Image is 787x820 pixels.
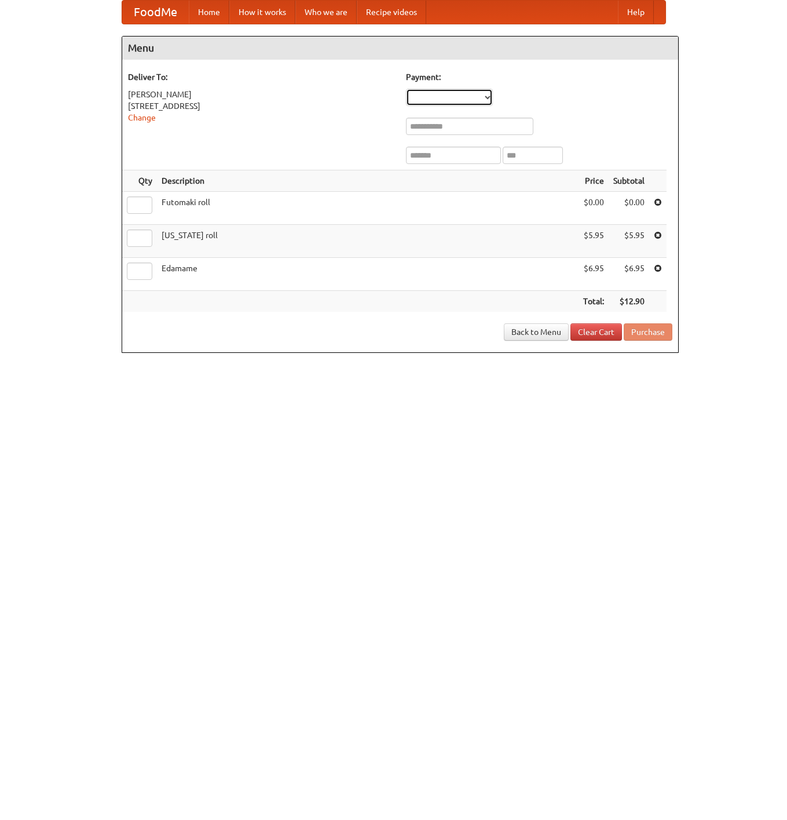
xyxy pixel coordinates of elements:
th: Qty [122,170,157,192]
a: Clear Cart [570,323,622,341]
td: [US_STATE] roll [157,225,579,258]
td: $5.95 [609,225,649,258]
h4: Menu [122,37,678,60]
td: $5.95 [579,225,609,258]
td: $6.95 [579,258,609,291]
a: Home [189,1,229,24]
td: Futomaki roll [157,192,579,225]
h5: Deliver To: [128,71,394,83]
td: Edamame [157,258,579,291]
td: $6.95 [609,258,649,291]
td: $0.00 [579,192,609,225]
th: $12.90 [609,291,649,312]
button: Purchase [624,323,672,341]
th: Description [157,170,579,192]
a: Change [128,113,156,122]
div: [PERSON_NAME] [128,89,394,100]
a: How it works [229,1,295,24]
th: Price [579,170,609,192]
th: Total: [579,291,609,312]
a: Help [618,1,654,24]
a: Back to Menu [504,323,569,341]
a: Who we are [295,1,357,24]
a: FoodMe [122,1,189,24]
h5: Payment: [406,71,672,83]
a: Recipe videos [357,1,426,24]
div: [STREET_ADDRESS] [128,100,394,112]
th: Subtotal [609,170,649,192]
td: $0.00 [609,192,649,225]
